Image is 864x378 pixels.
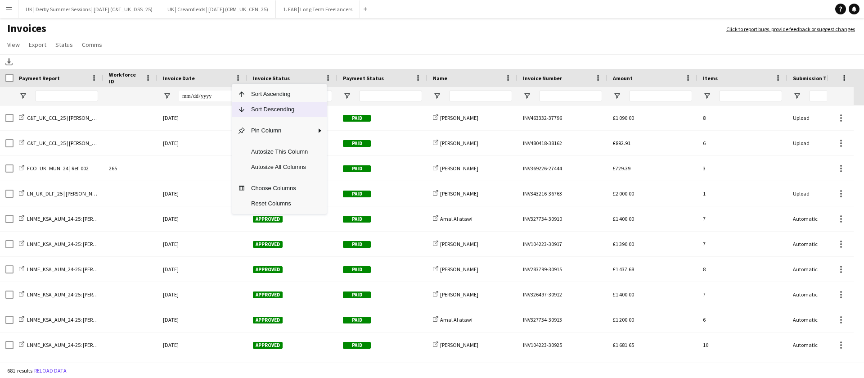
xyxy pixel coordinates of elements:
span: [PERSON_NAME] [440,114,478,121]
div: INV327734-30910 [517,206,607,231]
a: Comms [78,39,106,50]
div: INV283799-30915 [517,257,607,282]
div: INV104223-30925 [517,332,607,357]
span: Choose Columns [246,181,313,196]
div: INV327734-30913 [517,307,607,332]
span: LNME_KSA_AUM_24-25: [PERSON_NAME] | [PERSON_NAME] [27,241,162,247]
span: Approved [253,216,283,223]
span: Amount [613,75,633,82]
span: [PERSON_NAME] [440,291,478,298]
a: LNME_KSA_AUM_24-25: [PERSON_NAME] & [PERSON_NAME] | [PERSON_NAME] [19,342,206,348]
span: Paid [343,216,371,223]
button: Open Filter Menu [19,92,27,100]
span: LN_UK_DLF_25 | [PERSON_NAME] | Advance Days [27,190,140,197]
div: INV104223-30917 [517,232,607,256]
span: Paid [343,342,371,349]
span: C&T_UK_CCL_25 | [PERSON_NAME] [27,140,107,146]
span: £729.39 [613,165,630,172]
div: 7 [697,206,787,231]
span: Invoice Status [253,75,290,82]
span: Paid [343,317,371,323]
span: Paid [343,140,371,147]
a: LNME_KSA_AUM_24-25: [PERSON_NAME] | [PERSON_NAME] [19,291,162,298]
div: 7 [697,282,787,307]
a: LNME_KSA_AUM_24-25: [PERSON_NAME] & [PERSON_NAME] | [PERSON_NAME] [19,316,206,323]
span: Export [29,41,46,49]
span: C&T_UK_CCL_25 | [PERSON_NAME] [27,114,107,121]
span: Sort Ascending [246,87,313,102]
span: Comms [82,41,102,49]
span: Submission Type [793,75,836,82]
span: [PERSON_NAME] [440,140,478,146]
a: LNME_KSA_AUM_24-25: [PERSON_NAME] | [PERSON_NAME] [19,266,162,273]
span: £1 437.68 [613,266,634,273]
button: Open Filter Menu [703,92,711,100]
div: INV369226-27444 [517,156,607,181]
div: INV480418-38162 [517,131,607,155]
div: [DATE] [157,181,247,206]
span: Items [703,75,718,82]
span: Sort Descending [246,102,313,117]
button: Open Filter Menu [343,92,351,100]
button: Open Filter Menu [163,92,171,100]
span: Paid [343,115,371,122]
span: Amal Al atawi [440,316,472,323]
span: £1 200.00 [613,316,634,323]
span: Approved [253,342,283,349]
a: LNME_KSA_AUM_24-25: [PERSON_NAME] | Amal Al Atawi [19,215,157,222]
div: [DATE] [157,257,247,282]
span: [PERSON_NAME] [440,266,478,273]
div: INV326497-30912 [517,282,607,307]
button: Reload data [32,366,68,376]
button: UK | Creamfields | [DATE] (CRM_UK_CFN_25) [160,0,276,18]
button: 1. FAB | Long Term Freelancers [276,0,360,18]
a: Click to report bugs, provide feedback or suggest changes [726,25,855,33]
span: Approved [253,266,283,273]
span: Status [55,41,73,49]
input: Amount Filter Input [629,91,692,101]
button: UK | Derby Summer Sessions | [DATE] (C&T_UK_DSS_25) [18,0,160,18]
div: 3 [697,156,787,181]
button: Open Filter Menu [793,92,801,100]
div: 1 [697,181,787,206]
span: Paid [343,191,371,197]
span: [PERSON_NAME] [440,241,478,247]
span: Invoice Number [523,75,562,82]
div: 6 [697,307,787,332]
div: INV463332-37796 [517,105,607,130]
span: [PERSON_NAME] [440,342,478,348]
div: 8 [697,257,787,282]
span: Paid [343,165,371,172]
span: Autosize This Column [246,144,313,159]
span: £2 000.00 [613,190,634,197]
div: 7 [697,232,787,256]
span: Pin Column [246,123,313,138]
span: Autosize All Columns [246,159,313,175]
span: Paid [343,241,371,248]
div: [DATE] [157,332,247,357]
a: FCO_UK_MUN_24 | Ref: 002 [19,165,89,172]
div: [DATE] [157,105,247,130]
span: Payment Status [343,75,384,82]
span: Approved [253,317,283,323]
span: LNME_KSA_AUM_24-25: [PERSON_NAME] | [PERSON_NAME] [27,266,162,273]
div: [DATE] [157,131,247,155]
div: 10 [697,332,787,357]
a: C&T_UK_CCL_25 | [PERSON_NAME] [19,114,107,121]
div: INV343216-36763 [517,181,607,206]
app-action-btn: Download [4,56,14,67]
input: Invoice Number Filter Input [539,91,602,101]
div: [DATE] [157,232,247,256]
span: £1 400.00 [613,291,634,298]
span: FCO_UK_MUN_24 | Ref: 002 [27,165,89,172]
input: Items Filter Input [719,91,782,101]
span: £1 681.65 [613,342,634,348]
div: 6 [697,131,787,155]
span: Approved [253,241,283,248]
span: LNME_KSA_AUM_24-25: [PERSON_NAME] & [PERSON_NAME] | [PERSON_NAME] [27,342,206,348]
span: [PERSON_NAME] [440,165,478,172]
span: Reset Columns [246,196,313,211]
div: [DATE] [157,206,247,231]
span: Workforce ID [109,71,141,85]
span: £1 400.00 [613,215,634,222]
